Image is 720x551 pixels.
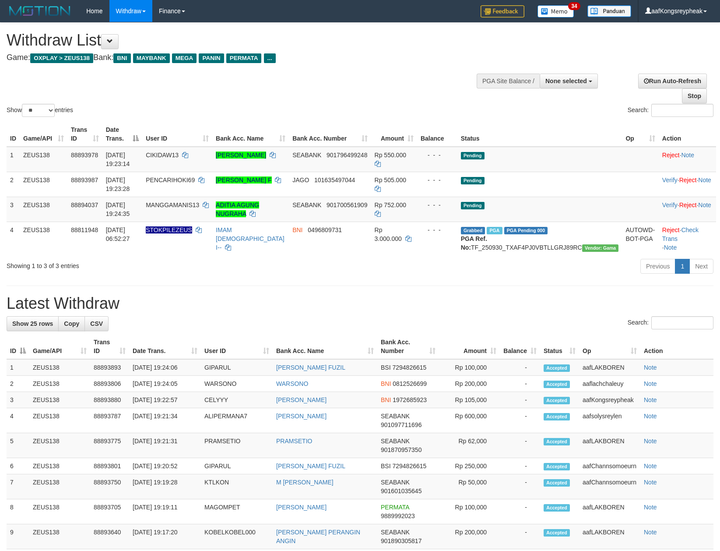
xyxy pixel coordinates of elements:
[64,320,79,327] span: Copy
[568,2,580,10] span: 34
[7,147,20,172] td: 1
[461,177,485,184] span: Pending
[381,512,415,519] span: Copy 9889992023 to clipboard
[439,408,500,433] td: Rp 600,000
[201,433,273,458] td: PRAMSETIO
[689,259,713,274] a: Next
[12,320,53,327] span: Show 25 rows
[29,392,90,408] td: ZEUS138
[392,364,426,371] span: Copy 7294826615 to clipboard
[106,177,130,192] span: [DATE] 19:23:28
[500,433,540,458] td: -
[544,504,570,512] span: Accepted
[504,227,548,234] span: PGA Pending
[71,177,98,184] span: 88893987
[698,177,711,184] a: Note
[682,88,707,103] a: Stop
[439,474,500,499] td: Rp 50,000
[644,380,657,387] a: Note
[500,408,540,433] td: -
[129,433,201,458] td: [DATE] 19:21:31
[375,152,406,159] span: Rp 550.000
[579,359,640,376] td: aafLAKBOREN
[146,177,195,184] span: PENCARIHOKI69
[628,316,713,329] label: Search:
[393,380,427,387] span: Copy 0812526699 to clipboard
[544,463,570,470] span: Accepted
[377,334,439,359] th: Bank Acc. Number: activate to sort column ascending
[544,364,570,372] span: Accepted
[579,392,640,408] td: aafKongsreypheak
[276,529,360,544] a: [PERSON_NAME] PERANGIN ANGIN
[292,226,302,233] span: BNI
[201,392,273,408] td: CELYYY
[29,474,90,499] td: ZEUS138
[381,529,410,536] span: SEABANK
[579,408,640,433] td: aafsolysreylen
[7,474,29,499] td: 7
[201,376,273,392] td: WARSONO
[664,244,677,251] a: Note
[461,202,485,209] span: Pending
[679,201,697,208] a: Reject
[90,499,129,524] td: 88893705
[90,334,129,359] th: Trans ID: activate to sort column ascending
[381,504,409,511] span: PERMATA
[199,53,224,63] span: PANIN
[216,152,266,159] a: [PERSON_NAME]
[481,5,524,18] img: Feedback.jpg
[7,122,20,147] th: ID
[7,295,713,312] h1: Latest Withdraw
[540,74,598,88] button: None selected
[381,479,410,486] span: SEABANK
[662,226,680,233] a: Reject
[84,316,109,331] a: CSV
[20,172,67,197] td: ZEUS138
[439,458,500,474] td: Rp 250,000
[439,392,500,408] td: Rp 105,000
[276,504,327,511] a: [PERSON_NAME]
[500,392,540,408] td: -
[659,172,716,197] td: · ·
[659,222,716,255] td: · ·
[381,396,391,403] span: BNI
[106,152,130,167] span: [DATE] 19:23:14
[381,380,391,387] span: BNI
[20,147,67,172] td: ZEUS138
[29,376,90,392] td: ZEUS138
[579,524,640,549] td: aafLAKBOREN
[421,151,454,159] div: - - -
[129,458,201,474] td: [DATE] 19:20:52
[421,226,454,234] div: - - -
[381,463,391,470] span: BSI
[216,177,272,184] a: [PERSON_NAME] F
[29,408,90,433] td: ZEUS138
[659,197,716,222] td: · ·
[659,122,716,147] th: Action
[681,152,694,159] a: Note
[644,413,657,420] a: Note
[90,433,129,458] td: 88893775
[7,376,29,392] td: 2
[638,74,707,88] a: Run Auto-Refresh
[679,177,697,184] a: Reject
[540,334,579,359] th: Status: activate to sort column ascending
[20,222,67,255] td: ZEUS138
[7,4,73,18] img: MOTION_logo.png
[644,396,657,403] a: Note
[7,104,73,117] label: Show entries
[662,201,678,208] a: Verify
[129,408,201,433] td: [DATE] 19:21:34
[439,499,500,524] td: Rp 100,000
[129,524,201,549] td: [DATE] 19:17:20
[644,463,657,470] a: Note
[133,53,170,63] span: MAYBANK
[579,334,640,359] th: Op: activate to sort column ascending
[544,413,570,420] span: Accepted
[7,32,471,49] h1: Withdraw List
[289,122,371,147] th: Bank Acc. Number: activate to sort column ascending
[544,529,570,537] span: Accepted
[172,53,197,63] span: MEGA
[381,537,421,544] span: Copy 901890305817 to clipboard
[29,524,90,549] td: ZEUS138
